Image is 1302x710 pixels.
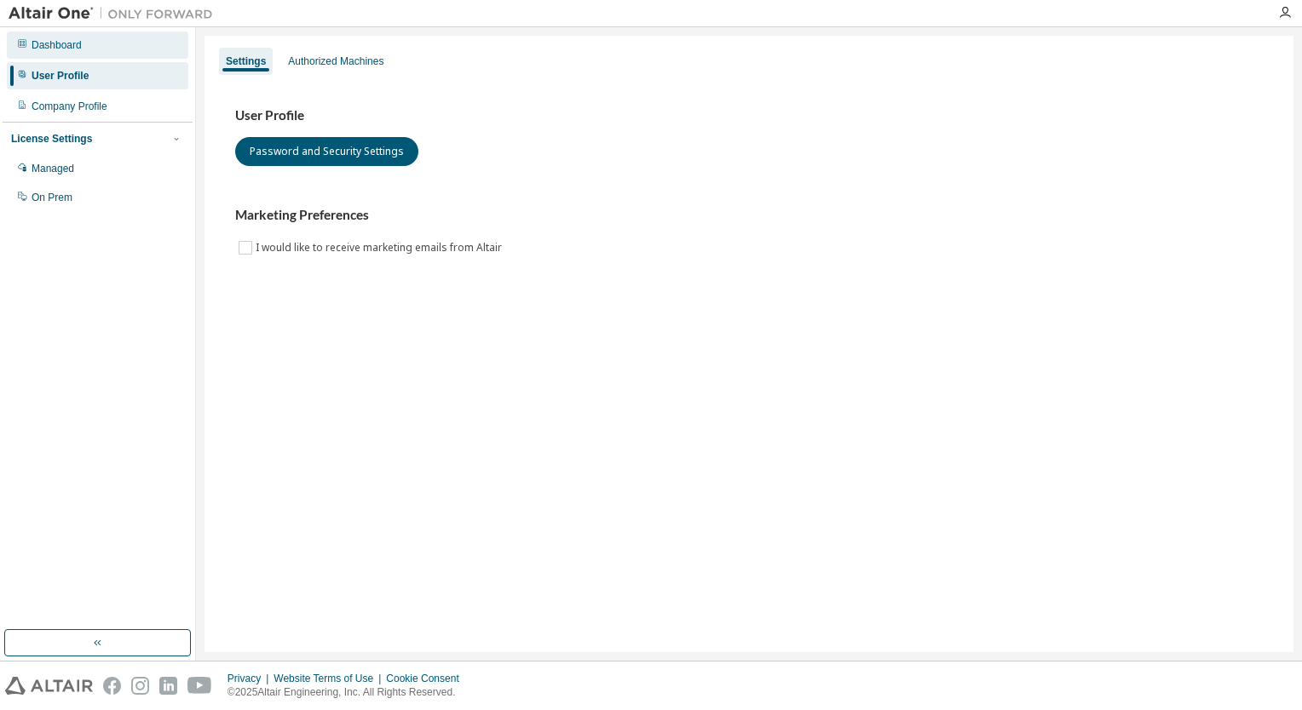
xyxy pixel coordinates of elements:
[32,100,107,113] div: Company Profile
[32,38,82,52] div: Dashboard
[9,5,222,22] img: Altair One
[274,672,386,685] div: Website Terms of Use
[226,54,266,68] div: Settings
[235,107,1263,124] h3: User Profile
[11,132,92,146] div: License Settings
[5,677,93,695] img: altair_logo.svg
[256,238,505,258] label: I would like to receive marketing emails from Altair
[386,672,469,685] div: Cookie Consent
[235,207,1263,224] h3: Marketing Preferences
[288,54,383,68] div: Authorized Machines
[103,677,121,695] img: facebook.svg
[228,672,274,685] div: Privacy
[131,677,149,695] img: instagram.svg
[32,162,74,175] div: Managed
[159,677,177,695] img: linkedin.svg
[32,69,89,83] div: User Profile
[187,677,212,695] img: youtube.svg
[228,685,470,700] p: © 2025 Altair Engineering, Inc. All Rights Reserved.
[235,137,418,166] button: Password and Security Settings
[32,191,72,204] div: On Prem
